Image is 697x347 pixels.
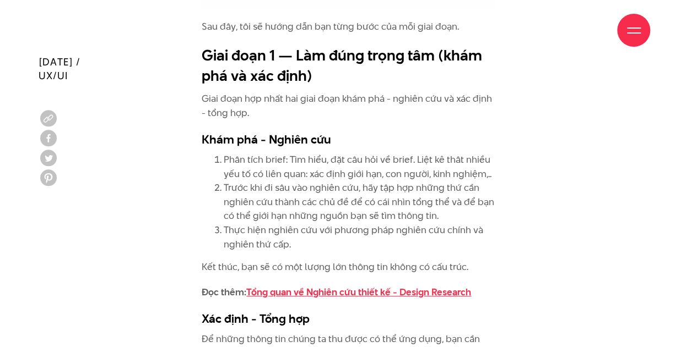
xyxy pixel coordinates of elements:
li: Phân tích brief: Tìm hiểu, đặt câu hỏi về brief. Liệt kê thât nhiều yếu tố có liên quan: xác định... [224,153,495,181]
h3: Xác định - Tổng hợp [202,310,495,327]
h2: Giai đoạn 1 — Làm đúng trọng tâm (khám phá và xác định) [202,45,495,86]
p: Giai đoạn hợp nhất hai giai đoạn khám phá - nghiên cứu và xác định - tổng hợp. [202,92,495,120]
h3: Khám phá - Nghiên cứu [202,131,495,147]
a: Tổng quan về Nghiên cứu thiết kế - Design Research [246,285,471,299]
span: [DATE] / UX/UI [39,55,80,82]
strong: Đọc thêm: [202,285,471,299]
p: Kết thúc, bạn sẽ có một lượng lớn thông tin không có cấu trúc. [202,260,495,274]
li: Trước khi đi sâu vào nghiên cứu, hãy tập hợp những thứ cần nghiên cứu thành các chủ đề để có cái ... [224,181,495,223]
li: Thực hiện nghiên cứu với phương pháp nghiên cứu chính và nghiên thứ cấp. [224,223,495,251]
